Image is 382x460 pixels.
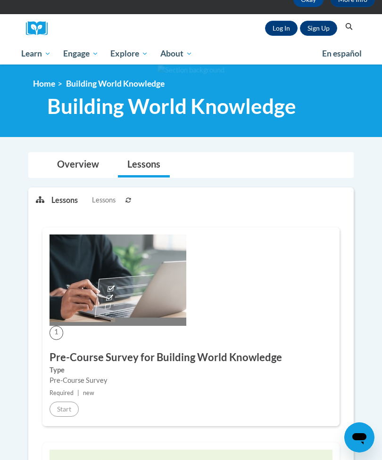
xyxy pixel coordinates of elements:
[66,79,165,89] span: Building World Knowledge
[342,21,356,32] button: Search
[110,48,148,59] span: Explore
[26,21,54,36] a: Cox Campus
[21,48,51,59] span: Learn
[50,326,63,339] span: 1
[50,350,332,365] h3: Pre-Course Survey for Building World Knowledge
[50,365,332,375] label: Type
[160,48,192,59] span: About
[104,43,154,65] a: Explore
[63,48,99,59] span: Engage
[77,389,79,396] span: |
[322,48,362,58] span: En español
[51,195,78,205] p: Lessons
[15,43,57,65] a: Learn
[48,153,108,178] a: Overview
[316,44,368,64] a: En español
[83,389,94,396] span: new
[265,21,298,36] a: Log In
[50,389,74,396] span: Required
[26,21,54,36] img: Logo brand
[300,21,337,36] a: Register
[92,195,116,205] span: Lessons
[154,43,199,65] a: About
[344,422,374,452] iframe: Button to launch messaging window
[50,375,332,386] div: Pre-Course Survey
[50,402,79,417] button: Start
[33,79,55,89] a: Home
[158,65,224,75] img: Section background
[57,43,105,65] a: Engage
[47,94,296,119] span: Building World Knowledge
[50,234,186,326] img: Course Image
[118,153,170,178] a: Lessons
[14,43,368,65] div: Main menu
